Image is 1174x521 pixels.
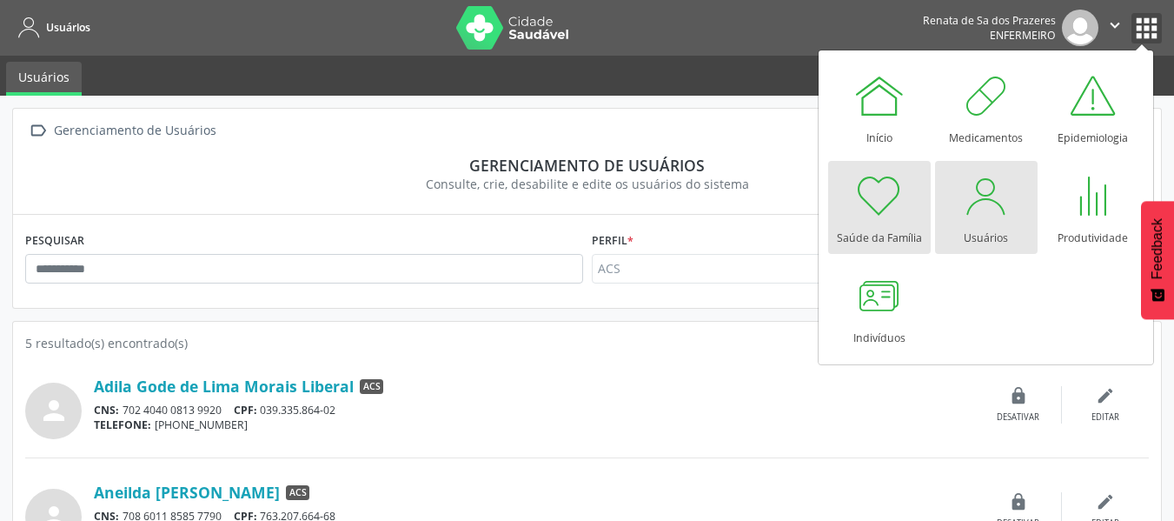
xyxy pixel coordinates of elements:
button: apps [1131,13,1162,43]
i: edit [1096,492,1115,511]
div: Editar [1091,411,1119,424]
a: Aneilda [PERSON_NAME] [94,483,280,502]
i: lock [1009,386,1028,405]
i:  [1105,16,1124,35]
div: Gerenciamento de Usuários [50,118,219,144]
span: TELEFONE: [94,417,151,432]
a: Produtividade [1042,161,1144,254]
div: [PHONE_NUMBER] [94,417,975,432]
a: Indivíduos [828,261,931,354]
img: img [1062,10,1098,46]
div: Consulte, crie, desabilite e edite os usuários do sistema [37,175,1137,193]
div: 5 resultado(s) encontrado(s) [25,334,1149,352]
a: Início [828,61,931,154]
i:  [25,118,50,144]
button: Feedback - Mostrar pesquisa [1141,201,1174,319]
a: Medicamentos [935,61,1038,154]
i: lock [1009,492,1028,511]
div: 702 4040 0813 9920 039.335.864-02 [94,403,975,417]
span: CNS: [94,403,119,417]
div: Renata de Sa dos Prazeres [923,13,1056,28]
span: CPF: [234,403,257,417]
a: Usuários [12,13,90,42]
span: ACS [286,485,309,501]
i: person [38,395,70,426]
label: Perfil [592,227,633,254]
button:  [1098,10,1131,46]
span: Feedback [1150,218,1165,279]
span: Usuários [46,20,90,35]
i: edit [1096,386,1115,405]
span: ACS [360,379,383,395]
div: Desativar [997,411,1039,424]
a: Epidemiologia [1042,61,1144,154]
a: Adila Gode de Lima Morais Liberal [94,377,354,396]
a: Usuários [935,161,1038,254]
a: Saúde da Família [828,161,931,254]
span: Enfermeiro [990,28,1056,43]
a: Usuários [6,62,82,96]
div: Gerenciamento de usuários [37,156,1137,175]
label: PESQUISAR [25,227,84,254]
a:  Gerenciamento de Usuários [25,118,219,144]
